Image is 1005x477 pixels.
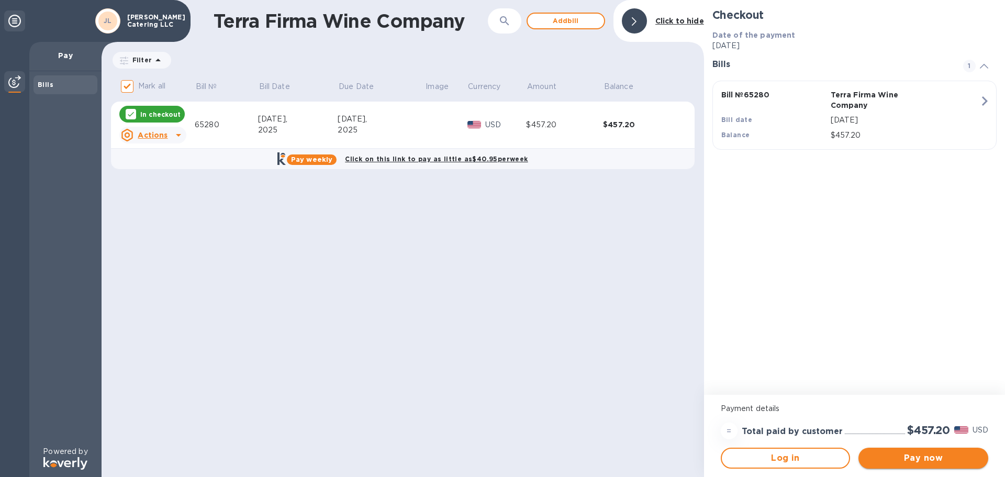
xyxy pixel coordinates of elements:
p: [DATE] [831,115,979,126]
span: Amount [527,81,570,92]
div: [DATE], [338,114,425,125]
span: Pay now [867,452,980,464]
p: Balance [604,81,633,92]
b: Balance [721,131,750,139]
h3: Total paid by customer [742,427,843,437]
u: Actions [138,131,167,139]
b: Bills [38,81,53,88]
p: Bill № 65280 [721,90,827,100]
button: Addbill [527,13,605,29]
span: Bill № [196,81,231,92]
p: Bill № [196,81,217,92]
span: Add bill [536,15,596,27]
h1: Terra Firma Wine Company [214,10,488,32]
p: Terra Firma Wine Company [831,90,936,110]
p: USD [973,425,988,436]
div: $457.20 [603,119,680,130]
div: $457.20 [526,119,603,130]
b: Click to hide [655,17,704,25]
p: [PERSON_NAME] Catering LLC [127,14,180,28]
p: Powered by [43,446,87,457]
span: Bill Date [259,81,304,92]
button: Log in [721,448,851,469]
b: Bill date [721,116,753,124]
div: 2025 [258,125,338,136]
p: Due Date [339,81,374,92]
div: [DATE], [258,114,338,125]
b: JL [104,17,112,25]
span: Balance [604,81,647,92]
p: Bill Date [259,81,290,92]
p: Currency [468,81,500,92]
span: Due Date [339,81,387,92]
button: Bill №65280Terra Firma Wine CompanyBill date[DATE]Balance$457.20 [712,81,997,150]
div: = [721,423,738,439]
p: Filter [128,56,152,64]
h2: $457.20 [907,424,950,437]
img: USD [467,121,482,128]
h2: Checkout [712,8,997,21]
p: Pay [38,50,93,61]
p: Mark all [138,81,165,92]
img: USD [954,426,968,434]
h3: Bills [712,60,951,70]
p: In checkout [140,110,181,119]
p: $457.20 [831,130,979,141]
div: 2025 [338,125,425,136]
p: Payment details [721,403,988,414]
p: [DATE] [712,40,997,51]
span: 1 [963,60,976,72]
div: 65280 [195,119,258,130]
p: USD [485,119,526,130]
button: Pay now [858,448,988,469]
b: Click on this link to pay as little as $40.95 per week [345,155,528,163]
b: Pay weekly [291,156,332,163]
b: Date of the payment [712,31,796,39]
img: Logo [43,457,87,470]
p: Image [426,81,449,92]
span: Log in [730,452,841,464]
p: Amount [527,81,556,92]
